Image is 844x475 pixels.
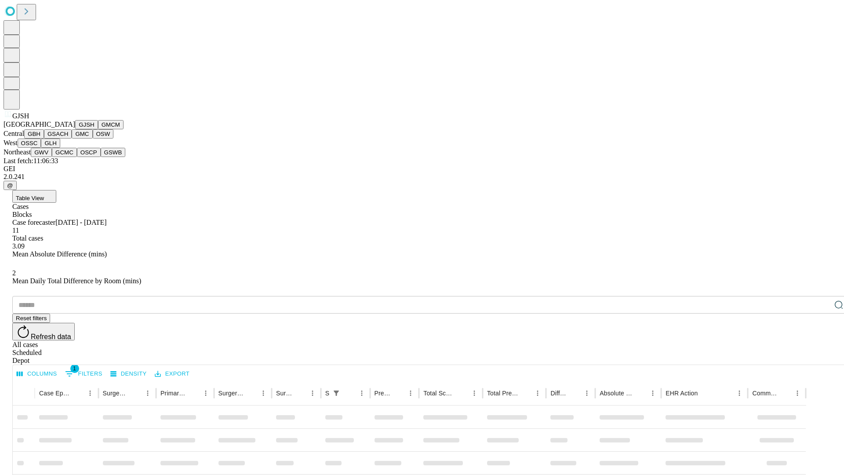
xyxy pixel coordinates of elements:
button: Sort [392,387,404,399]
button: Sort [519,387,531,399]
button: Sort [129,387,142,399]
button: Sort [568,387,581,399]
button: GMC [72,129,92,139]
span: Last fetch: 11:06:33 [4,157,58,164]
span: Central [4,130,24,137]
button: Sort [187,387,200,399]
span: Northeast [4,148,31,156]
span: 1 [70,364,79,373]
button: Table View [12,190,56,203]
div: 1 active filter [330,387,342,399]
div: Case Epic Id [39,390,71,397]
button: GBH [24,129,44,139]
button: Sort [245,387,257,399]
span: @ [7,182,13,189]
div: Difference [550,390,568,397]
span: GJSH [12,112,29,120]
span: Total cases [12,234,43,242]
button: GCMC [52,148,77,157]
button: GSWB [101,148,126,157]
button: Menu [306,387,319,399]
button: Menu [468,387,480,399]
button: Sort [634,387,647,399]
button: Refresh data [12,323,75,340]
button: Select columns [15,367,59,381]
button: Menu [142,387,154,399]
button: Sort [72,387,84,399]
button: Sort [698,387,711,399]
div: Total Predicted Duration [487,390,519,397]
div: Total Scheduled Duration [423,390,455,397]
div: GEI [4,165,840,173]
div: Absolute Difference [600,390,633,397]
div: Comments [752,390,778,397]
div: Surgeon Name [103,390,128,397]
span: 11 [12,227,19,234]
button: GWV [31,148,52,157]
div: Surgery Date [276,390,293,397]
button: Menu [791,387,804,399]
button: Menu [581,387,593,399]
button: Density [108,367,149,381]
div: Surgery Name [218,390,244,397]
button: Menu [733,387,746,399]
button: OSW [93,129,114,139]
button: GMCM [98,120,124,129]
button: GSACH [44,129,72,139]
button: Sort [294,387,306,399]
button: Menu [647,387,659,399]
span: Reset filters [16,315,47,322]
button: Sort [343,387,356,399]
button: GJSH [75,120,98,129]
div: 2.0.241 [4,173,840,181]
button: Menu [257,387,269,399]
span: Refresh data [31,333,71,340]
button: Menu [356,387,368,399]
div: Scheduled In Room Duration [325,390,329,397]
button: Menu [531,387,544,399]
span: 2 [12,269,16,277]
span: [GEOGRAPHIC_DATA] [4,121,75,128]
span: Mean Daily Total Difference by Room (mins) [12,277,141,285]
button: Show filters [63,367,105,381]
button: GLH [41,139,60,148]
button: Sort [456,387,468,399]
div: Primary Service [160,390,186,397]
button: Menu [404,387,417,399]
span: [DATE] - [DATE] [55,219,106,226]
button: Show filters [330,387,342,399]
button: Sort [779,387,791,399]
button: Reset filters [12,314,50,323]
span: West [4,139,18,146]
button: OSSC [18,139,41,148]
div: Predicted In Room Duration [375,390,392,397]
button: Menu [200,387,212,399]
span: Mean Absolute Difference (mins) [12,250,107,258]
button: Menu [84,387,96,399]
span: 3.09 [12,242,25,250]
button: Export [153,367,192,381]
button: @ [4,181,17,190]
div: EHR Action [666,390,698,397]
span: Case forecaster [12,219,55,226]
button: OSCP [77,148,101,157]
span: Table View [16,195,44,201]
